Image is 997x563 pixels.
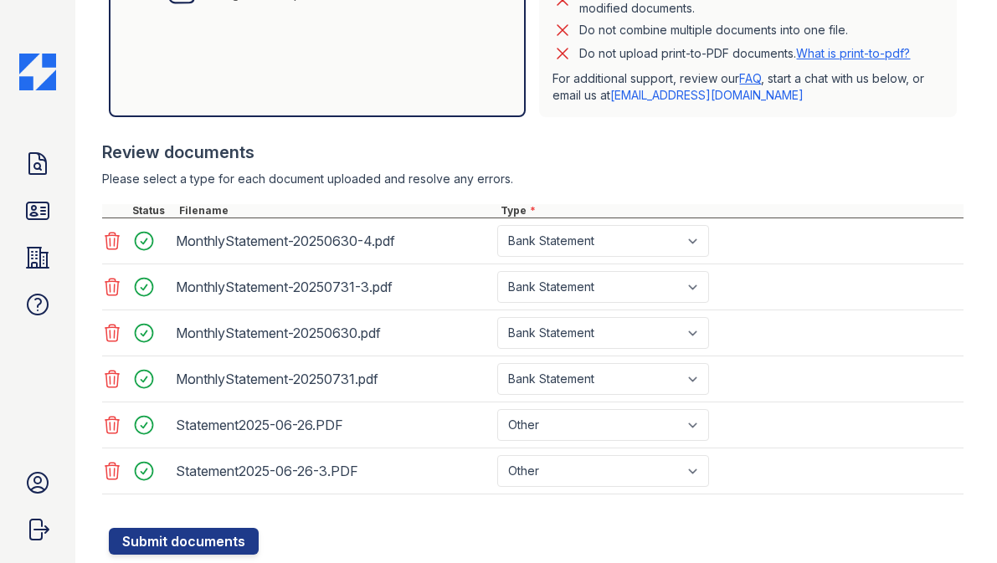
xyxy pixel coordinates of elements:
div: Filename [176,204,497,218]
p: For additional support, review our , start a chat with us below, or email us at [552,70,943,104]
p: Do not upload print-to-PDF documents. [579,45,910,62]
div: Statement2025-06-26.PDF [176,412,491,438]
div: Status [129,204,176,218]
a: What is print-to-pdf? [796,46,910,60]
a: FAQ [739,71,761,85]
div: Do not combine multiple documents into one file. [579,20,848,40]
img: CE_Icon_Blue-c292c112584629df590d857e76928e9f676e5b41ef8f769ba2f05ee15b207248.png [19,54,56,90]
div: Statement2025-06-26-3.PDF [176,458,491,484]
div: Review documents [102,141,964,164]
a: [EMAIL_ADDRESS][DOMAIN_NAME] [610,88,804,102]
div: MonthlyStatement-20250731-3.pdf [176,274,491,300]
div: Please select a type for each document uploaded and resolve any errors. [102,171,964,187]
div: MonthlyStatement-20250630.pdf [176,320,491,346]
div: MonthlyStatement-20250630-4.pdf [176,228,491,254]
div: Type [497,204,964,218]
button: Submit documents [109,528,259,555]
div: MonthlyStatement-20250731.pdf [176,366,491,392]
